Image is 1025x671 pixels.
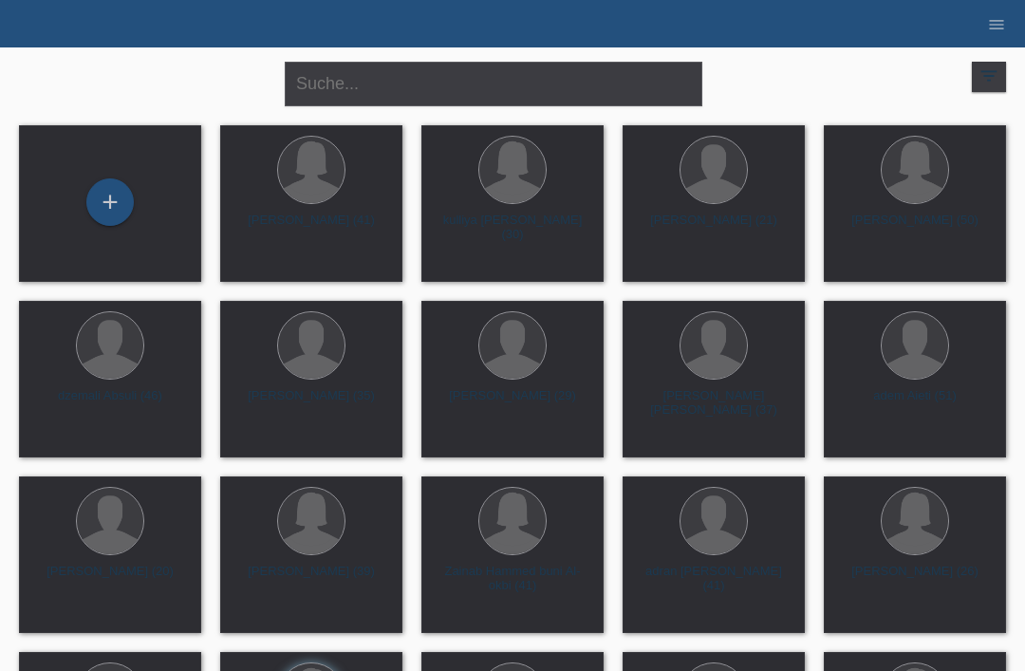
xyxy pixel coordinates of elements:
[437,564,588,594] div: Zainab Hammed buni Al-okbi (41)
[638,564,790,594] div: adran [PERSON_NAME] (41)
[839,388,991,419] div: adem Aieti (51)
[285,62,702,106] input: Suche...
[437,213,588,243] div: kulliya [PERSON_NAME] (30)
[235,388,387,419] div: [PERSON_NAME] (35)
[987,15,1006,34] i: menu
[638,388,790,419] div: [PERSON_NAME] [PERSON_NAME] (37)
[235,213,387,243] div: [PERSON_NAME] (41)
[87,186,133,218] div: Kund*in hinzufügen
[437,388,588,419] div: [PERSON_NAME] (29)
[839,213,991,243] div: [PERSON_NAME] (50)
[638,213,790,243] div: [PERSON_NAME] (21)
[978,65,999,86] i: filter_list
[235,564,387,594] div: [PERSON_NAME] (39)
[34,388,186,419] div: dzemali Absuli (46)
[978,18,1016,29] a: menu
[34,564,186,594] div: [PERSON_NAME] (20)
[839,564,991,594] div: [PERSON_NAME] (26)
